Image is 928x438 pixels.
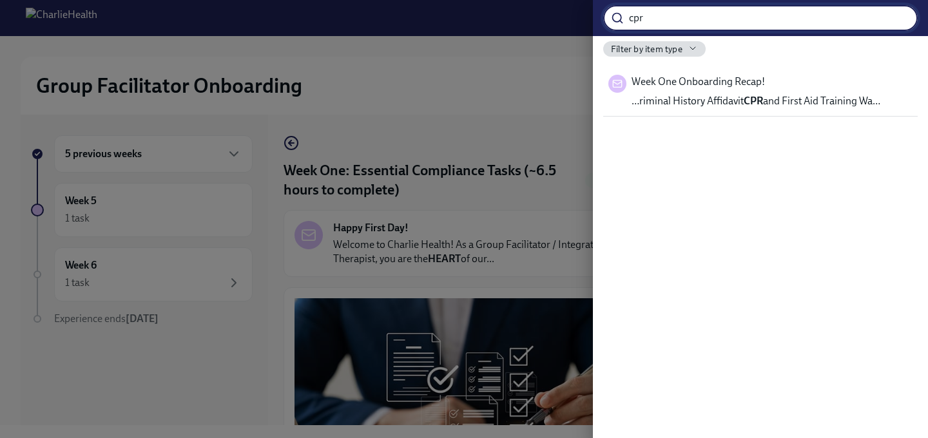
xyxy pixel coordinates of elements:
[611,43,682,55] span: Filter by item type
[744,95,763,107] strong: CPR
[603,67,918,117] div: Week One Onboarding Recap!…riminal History AffidavitCPRand First Aid Training Wa…
[603,41,706,57] button: Filter by item type
[632,94,880,108] span: …riminal History Affidavit and First Aid Training Wa…
[608,75,626,93] div: Message
[632,75,765,89] span: Week One Onboarding Recap!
